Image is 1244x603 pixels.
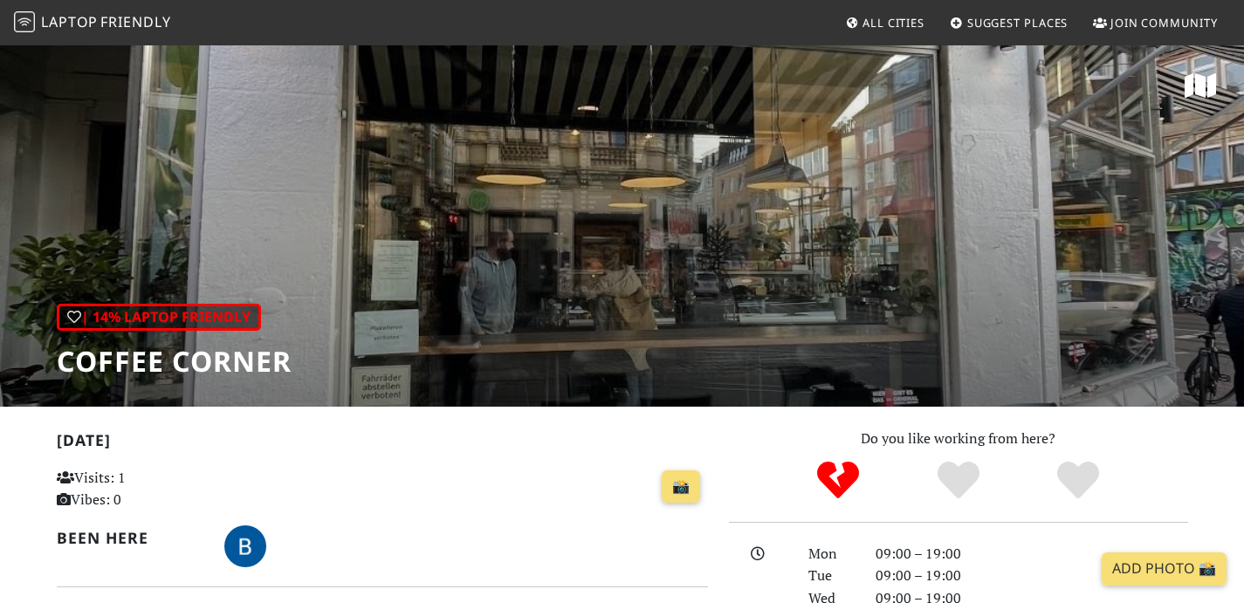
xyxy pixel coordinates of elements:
[57,304,261,332] div: | 14% Laptop Friendly
[798,543,864,565] div: Mon
[1086,7,1225,38] a: Join Community
[1018,459,1138,503] div: Definitely!
[14,8,171,38] a: LaptopFriendly LaptopFriendly
[865,565,1199,587] div: 09:00 – 19:00
[100,12,170,31] span: Friendly
[57,467,260,511] p: Visits: 1 Vibes: 0
[14,11,35,32] img: LaptopFriendly
[57,345,292,378] h1: Coffee Corner
[967,15,1069,31] span: Suggest Places
[865,543,1199,565] div: 09:00 – 19:00
[838,7,931,38] a: All Cities
[224,525,266,567] img: 5224-bjorn.jpg
[863,15,924,31] span: All Cities
[898,459,1019,503] div: Yes
[57,431,708,456] h2: [DATE]
[778,459,898,503] div: No
[943,7,1076,38] a: Suggest Places
[1110,15,1218,31] span: Join Community
[1102,552,1227,586] a: Add Photo 📸
[41,12,98,31] span: Laptop
[798,565,864,587] div: Tue
[662,470,700,504] a: 📸
[224,535,266,554] span: Bjorn Giess
[729,428,1188,450] p: Do you like working from here?
[57,529,204,547] h2: Been here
